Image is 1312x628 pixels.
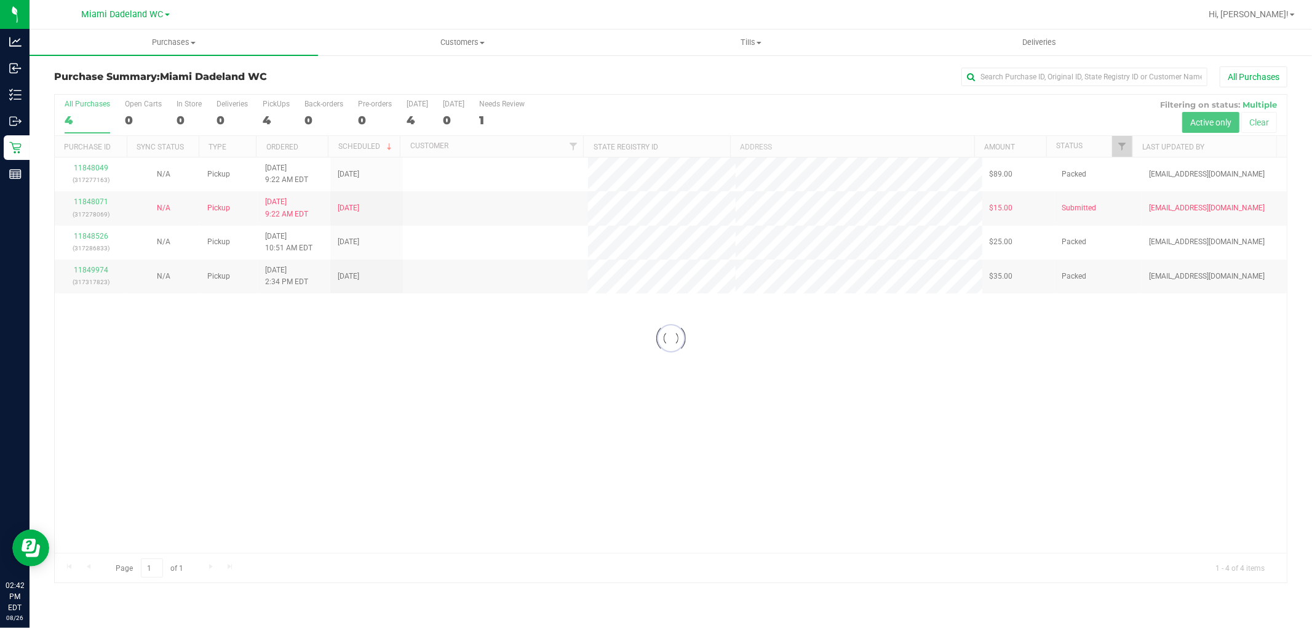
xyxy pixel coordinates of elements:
span: Hi, [PERSON_NAME]! [1209,9,1289,19]
inline-svg: Reports [9,168,22,180]
inline-svg: Outbound [9,115,22,127]
iframe: Resource center [12,530,49,566]
span: Tills [607,37,894,48]
span: Deliveries [1006,37,1073,48]
a: Deliveries [895,30,1183,55]
p: 08/26 [6,613,24,622]
button: All Purchases [1220,66,1287,87]
a: Tills [606,30,895,55]
p: 02:42 PM EDT [6,580,24,613]
h3: Purchase Summary: [54,71,465,82]
inline-svg: Inventory [9,89,22,101]
span: Customers [319,37,606,48]
a: Customers [318,30,606,55]
input: Search Purchase ID, Original ID, State Registry ID or Customer Name... [961,68,1207,86]
span: Miami Dadeland WC [82,9,164,20]
inline-svg: Retail [9,141,22,154]
inline-svg: Inbound [9,62,22,74]
span: Miami Dadeland WC [160,71,267,82]
inline-svg: Analytics [9,36,22,48]
span: Purchases [30,37,318,48]
a: Purchases [30,30,318,55]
